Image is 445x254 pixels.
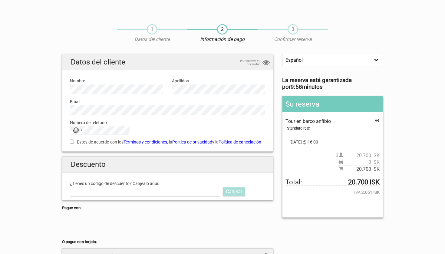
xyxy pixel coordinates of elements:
button: Open LiveChat chat widget [70,9,77,17]
a: Política de cancelación [219,140,261,144]
button: Selected country [70,126,85,134]
span: 3 [288,24,298,35]
p: Información de pago [187,36,258,43]
span: [DATE] @ 16:00 [285,139,380,145]
label: Nombre [70,78,163,84]
strong: 20.700 ISK [348,179,380,186]
iframe: Campo de entrada seguro del botón de pago [62,219,117,231]
p: Datos del cliente [117,36,187,43]
h5: O pague con tarjeta: [62,239,273,245]
span: 3 person(s) [336,152,380,159]
span: IVA: [285,189,380,196]
span: protegemos su privacidad [230,59,260,66]
span: 2 [217,24,228,35]
h2: Descuento [62,157,273,173]
a: Términos y condiciones [124,140,167,144]
span: 1 [147,24,157,35]
a: Canjear [223,187,245,196]
h3: La reserva está garantizada por minutos [282,77,383,91]
div: Standard rate [287,125,380,132]
span: Tour en barco anfibio [285,118,331,124]
label: Estoy de acuerdo con los , la y la [70,139,265,145]
label: Email [70,98,265,105]
span: Total a pagar [285,179,380,186]
h5: Pague con: [62,205,273,211]
span: 20.700 ISK [343,166,380,173]
span: 0 ISK [343,159,380,166]
strong: 2.051 ISK [361,189,380,196]
span: 20.700 ISK [343,152,380,159]
a: Política de privacidad [172,140,212,144]
h2: Su reserva [282,96,383,112]
p: We're away right now. Please check back later! [8,11,68,15]
i: protección de la privacidad [262,59,270,67]
strong: 9:58 [291,84,302,90]
label: Apellidos [172,78,265,84]
h2: Datos del cliente [62,54,273,70]
label: Número de teléfono [70,119,265,126]
label: ¿Tienes un código de descuento? Canjéalo aquí. [70,180,265,187]
span: Precio de la recogida [338,159,380,166]
span: Subtotal [338,166,380,173]
p: Confirmar reserva [258,36,328,43]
